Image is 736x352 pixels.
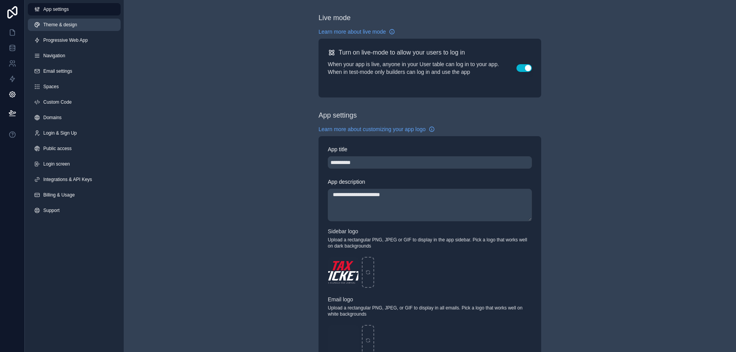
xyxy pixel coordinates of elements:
span: Upload a rectangular PNG, JPEG or GIF to display in the app sidebar. Pick a logo that works well ... [328,237,532,249]
span: Domains [43,114,61,121]
span: Spaces [43,84,59,90]
span: Integrations & API Keys [43,176,92,183]
div: App settings [319,110,357,121]
span: Learn more about live mode [319,28,386,36]
a: Login & Sign Up [28,127,121,139]
a: Billing & Usage [28,189,121,201]
span: Upload a rectangular PNG, JPEG, or GIF to display in all emails. Pick a logo that works well on w... [328,305,532,317]
span: Navigation [43,53,65,59]
a: Public access [28,142,121,155]
h2: Turn on live-mode to allow your users to log in [339,48,465,57]
a: App settings [28,3,121,15]
span: Public access [43,145,72,152]
a: Integrations & API Keys [28,173,121,186]
span: Progressive Web App [43,37,88,43]
span: Learn more about customizing your app logo [319,125,426,133]
span: Support [43,207,60,214]
a: Support [28,204,121,217]
span: App title [328,146,348,152]
span: Theme & design [43,22,77,28]
span: Login & Sign Up [43,130,77,136]
span: Email settings [43,68,72,74]
span: Sidebar logo [328,228,358,234]
a: Domains [28,111,121,124]
a: Theme & design [28,19,121,31]
a: Spaces [28,80,121,93]
p: When your app is live, anyone in your User table can log in to your app. When in test-mode only b... [328,60,516,76]
a: Login screen [28,158,121,170]
a: Progressive Web App [28,34,121,46]
span: App settings [43,6,69,12]
span: Billing & Usage [43,192,75,198]
span: Email logo [328,296,353,302]
a: Learn more about live mode [319,28,395,36]
a: Custom Code [28,96,121,108]
span: Custom Code [43,99,72,105]
span: Login screen [43,161,70,167]
a: Navigation [28,50,121,62]
span: App description [328,179,365,185]
a: Learn more about customizing your app logo [319,125,435,133]
a: Email settings [28,65,121,77]
div: Live mode [319,12,351,23]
